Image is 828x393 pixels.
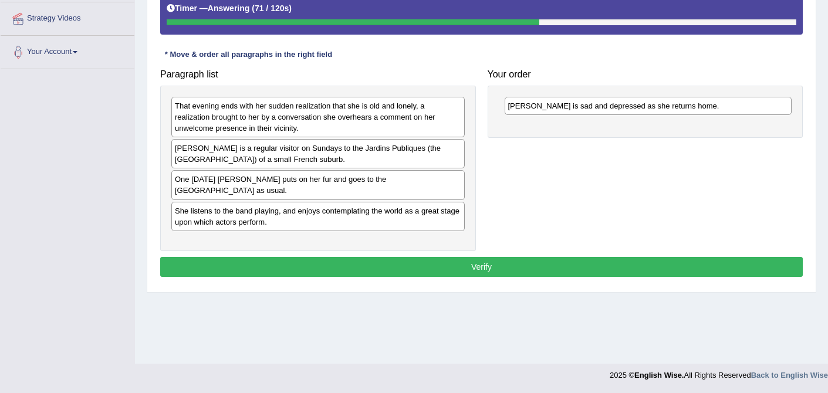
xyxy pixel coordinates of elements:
a: Strategy Videos [1,2,134,32]
h4: Your order [488,69,803,80]
a: Your Account [1,36,134,65]
b: Answering [208,4,250,13]
div: [PERSON_NAME] is a regular visitor on Sundays to the Jardins Publiques (the [GEOGRAPHIC_DATA]) of... [171,139,465,168]
div: One [DATE] [PERSON_NAME] puts on her fur and goes to the [GEOGRAPHIC_DATA] as usual. [171,170,465,199]
h4: Paragraph list [160,69,476,80]
div: That evening ends with her sudden realization that she is old and lonely, a realization brought t... [171,97,465,137]
a: Back to English Wise [751,371,828,380]
b: ) [289,4,292,13]
div: 2025 © All Rights Reserved [610,364,828,381]
div: She listens to the band playing, and enjoys contemplating the world as a great stage upon which a... [171,202,465,231]
b: ( [252,4,255,13]
b: 71 / 120s [255,4,289,13]
strong: English Wise. [634,371,684,380]
div: * Move & order all paragraphs in the right field [160,49,337,60]
div: [PERSON_NAME] is sad and depressed as she returns home. [505,97,792,115]
h5: Timer — [167,4,292,13]
button: Verify [160,257,803,277]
